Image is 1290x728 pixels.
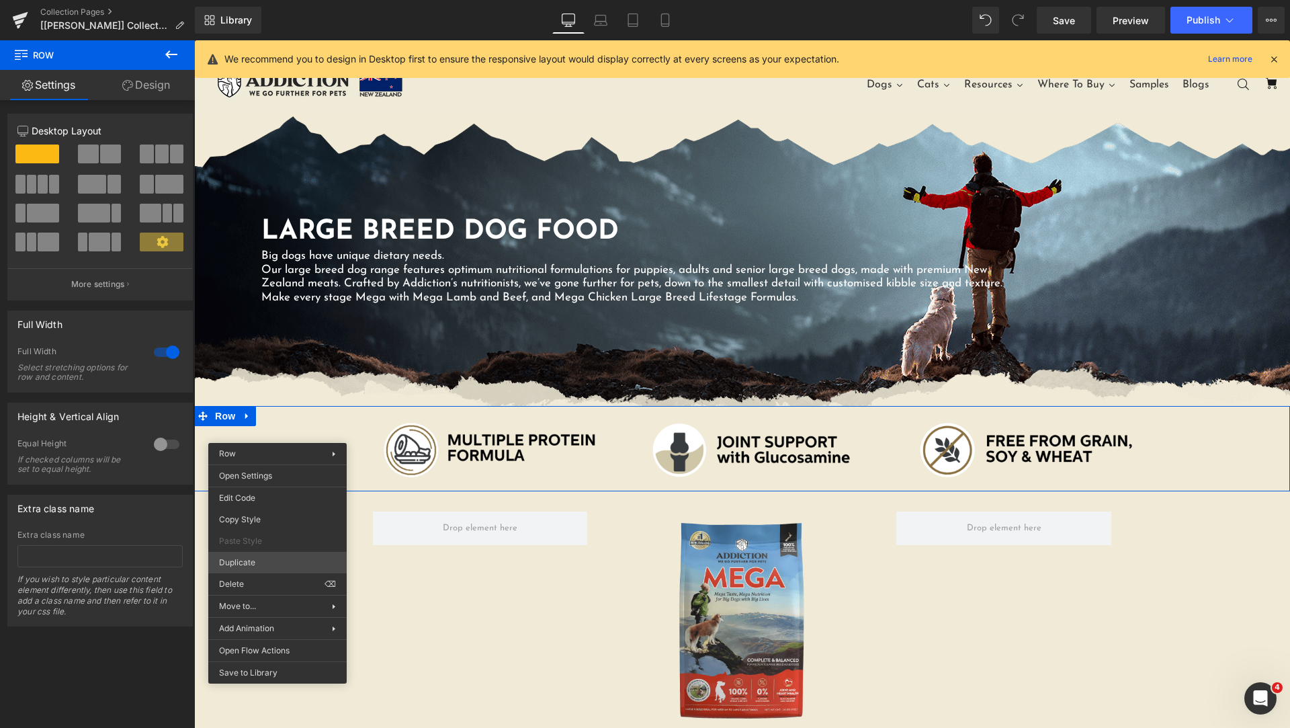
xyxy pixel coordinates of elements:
[1258,7,1285,34] button: More
[220,14,252,26] span: Library
[17,363,138,382] div: Select stretching options for row and content.
[67,174,1096,209] h1: Large Breed Dog Food
[97,70,195,100] a: Design
[17,366,44,386] span: Row
[649,7,681,34] a: Mobile
[1113,13,1149,28] span: Preview
[67,209,827,223] p: Big dogs have unique dietary needs.
[666,28,716,61] a: Dogs
[40,7,195,17] a: Collection Pages
[585,7,617,34] a: Laptop
[67,223,827,265] p: Our large breed dog range features optimum nutritional formulations for puppies, adults and senio...
[17,438,140,452] div: Equal Height
[219,514,336,526] span: Copy Style
[40,20,169,31] span: [[PERSON_NAME]] Collections - Large Breed Dog Food
[325,578,336,590] span: ⌫
[219,470,336,482] span: Open Settings
[836,28,929,61] a: Where To Buy
[617,7,649,34] a: Tablet
[13,40,148,70] span: Row
[1203,51,1258,67] a: Learn more
[17,311,62,330] div: Full Width
[17,574,183,626] div: If you wish to style particular content element differently, then use this field to add a class n...
[929,28,982,61] a: Samples
[17,346,140,360] div: Full Width
[1053,13,1075,28] span: Save
[219,600,332,612] span: Move to...
[71,278,125,290] p: More settings
[763,28,836,61] a: Resources
[17,530,183,540] div: Extra class name
[219,535,336,547] span: Paste Style
[219,645,336,657] span: Open Flow Actions
[982,28,1022,61] a: Blogs
[552,7,585,34] a: Desktop
[1187,15,1220,26] span: Publish
[1004,7,1031,34] button: Redo
[17,495,94,514] div: Extra class name
[1244,682,1277,715] iframe: Intercom live chat
[219,622,332,635] span: Add Animation
[1170,7,1252,34] button: Publish
[219,557,336,569] span: Duplicate
[224,52,839,67] p: We recommend you to design in Desktop first to ensure the responsive layout would display correct...
[8,268,192,300] button: More settings
[1272,682,1283,693] span: 4
[44,366,62,386] a: Expand / Collapse
[219,667,336,679] span: Save to Library
[17,124,183,138] p: Desktop Layout
[935,37,975,52] span: Samples
[843,37,910,52] span: Where To Buy
[219,492,336,504] span: Edit Code
[988,37,1015,52] span: Blogs
[1096,7,1165,34] a: Preview
[673,37,698,52] span: Dogs
[219,578,325,590] span: Delete
[716,28,763,61] a: Cats
[972,7,999,34] button: Undo
[723,37,745,52] span: Cats
[17,455,138,474] div: If checked columns will be set to equal height.
[219,448,236,458] span: Row
[17,403,119,422] div: Height & Vertical Align
[195,7,261,34] a: New Library
[770,37,818,52] span: Resources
